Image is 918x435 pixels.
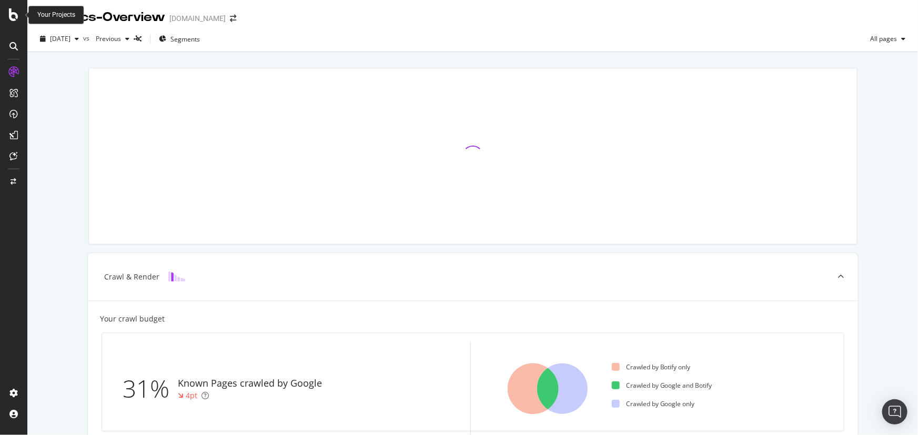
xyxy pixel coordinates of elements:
img: block-icon [168,272,185,282]
div: 31% [123,371,178,406]
div: Crawled by Google only [612,399,695,408]
div: Crawled by Botify only [612,362,691,371]
div: Open Intercom Messenger [882,399,907,424]
div: Crawl & Render [105,272,160,282]
div: arrow-right-arrow-left [230,15,236,22]
div: Your crawl budget [100,314,165,324]
span: All pages [866,34,897,43]
span: Segments [170,35,200,44]
div: Your Projects [37,11,75,19]
span: 2025 Sep. 29th [50,34,70,43]
button: Previous [92,30,134,47]
button: [DATE] [36,30,83,47]
button: Segments [155,30,204,47]
div: [DOMAIN_NAME] [169,13,226,24]
button: All pages [866,30,910,47]
span: vs [83,34,92,43]
div: Known Pages crawled by Google [178,377,322,390]
div: Analytics - Overview [36,8,165,26]
span: Previous [92,34,121,43]
div: 4pt [186,390,198,401]
div: Crawled by Google and Botify [612,381,712,390]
